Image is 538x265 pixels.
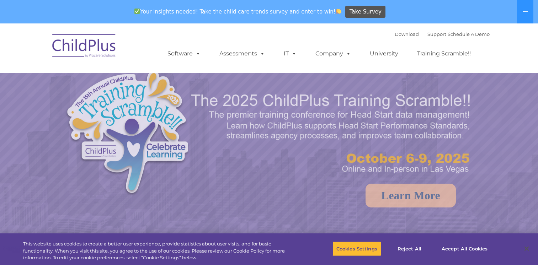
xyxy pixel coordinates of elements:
[395,31,419,37] a: Download
[448,31,490,37] a: Schedule A Demo
[345,6,385,18] a: Take Survey
[350,6,382,18] span: Take Survey
[438,241,491,256] button: Accept All Cookies
[134,9,140,14] img: ✅
[277,47,304,61] a: IT
[212,47,272,61] a: Assessments
[363,47,405,61] a: University
[23,240,296,261] div: This website uses cookies to create a better user experience, provide statistics about user visit...
[332,241,381,256] button: Cookies Settings
[366,184,456,207] a: Learn More
[427,31,446,37] a: Support
[336,9,341,14] img: 👏
[160,47,208,61] a: Software
[132,5,345,18] span: Your insights needed! Take the child care trends survey and enter to win!
[410,47,478,61] a: Training Scramble!!
[519,241,534,256] button: Close
[49,29,120,65] img: ChildPlus by Procare Solutions
[387,241,432,256] button: Reject All
[308,47,358,61] a: Company
[395,31,490,37] font: |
